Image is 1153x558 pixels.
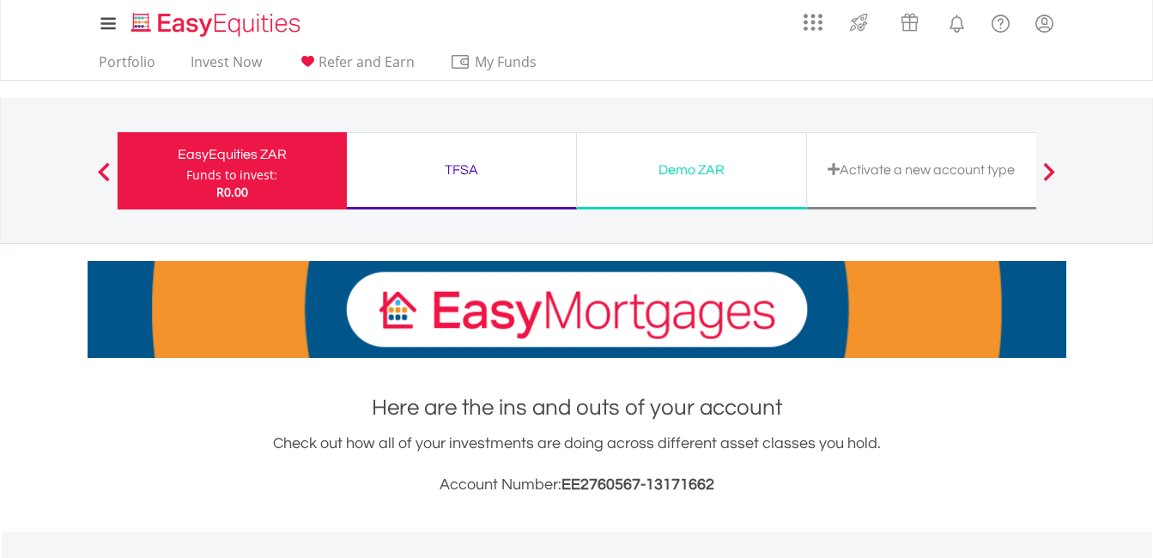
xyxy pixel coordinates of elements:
img: EasyMortage Promotion Banner [88,261,1066,358]
a: Refer and Earn [290,53,422,80]
span: Refer and Earn [319,52,415,71]
span: EE2760567-13171662 [561,476,714,493]
div: Demo ZAR [587,158,796,182]
div: TFSA [357,158,566,182]
a: Home page [124,4,307,39]
a: Vouchers [884,4,935,36]
div: Check out how all of your investments are doing across different asset classes you hold. [88,432,1066,497]
img: EasyEquities_Logo.png [128,10,307,39]
img: grid-menu-icon.svg [804,13,822,32]
h3: Account Number: [88,473,1066,497]
span: My Funds [450,51,562,73]
a: My Profile [1023,4,1066,42]
div: Activate a new account type [817,158,1026,182]
a: Notifications [935,4,979,39]
h1: Here are the ins and outs of your account [88,392,1066,423]
div: Funds to invest: [186,167,277,184]
a: Invest Now [184,53,269,80]
span: R0.00 [216,184,248,200]
a: Portfolio [92,53,162,80]
a: AppsGrid [792,4,834,32]
img: vouchers-v2.svg [895,9,924,36]
a: FAQ's and Support [979,4,1023,39]
div: EasyEquities ZAR [128,143,337,167]
img: thrive-v2.svg [845,9,873,36]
